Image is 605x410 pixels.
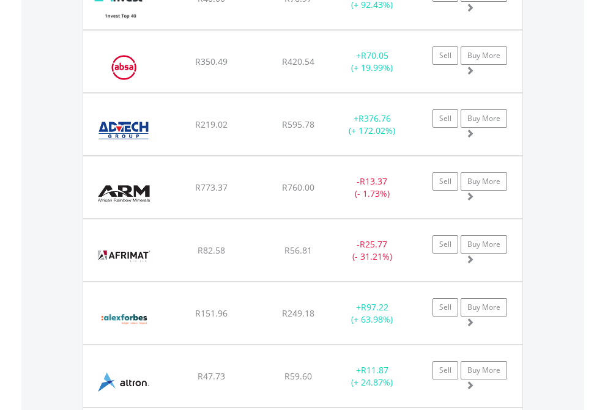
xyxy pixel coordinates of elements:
[358,112,391,124] span: R376.76
[334,112,410,137] div: + (+ 172.02%)
[432,235,458,254] a: Sell
[432,172,458,191] a: Sell
[361,49,388,61] span: R70.05
[89,298,160,341] img: EQU.ZA.AFH.png
[195,307,228,319] span: R151.96
[89,109,158,152] img: EQU.ZA.ADH.png
[282,307,314,319] span: R249.18
[89,46,158,89] img: EQU.ZA.ABG.png
[334,364,410,389] div: + (+ 24.87%)
[432,298,458,317] a: Sell
[195,119,228,130] span: R219.02
[198,370,225,382] span: R47.73
[361,364,388,376] span: R11.87
[334,238,410,263] div: - (- 31.21%)
[198,244,225,256] span: R82.58
[195,181,228,193] span: R773.37
[282,119,314,130] span: R595.78
[360,175,387,187] span: R13.37
[89,172,158,215] img: EQU.ZA.ARI.png
[360,238,387,250] span: R25.77
[282,181,314,193] span: R760.00
[89,235,158,278] img: EQU.ZA.AFT.png
[334,301,410,326] div: + (+ 63.98%)
[461,235,507,254] a: Buy More
[461,172,507,191] a: Buy More
[461,298,507,317] a: Buy More
[334,49,410,74] div: + (+ 19.99%)
[461,46,507,65] a: Buy More
[334,175,410,200] div: - (- 1.73%)
[89,361,158,404] img: EQU.ZA.AEL.png
[461,361,507,379] a: Buy More
[461,109,507,128] a: Buy More
[432,46,458,65] a: Sell
[361,301,388,313] span: R97.22
[284,370,312,382] span: R59.60
[284,244,312,256] span: R56.81
[195,56,228,67] span: R350.49
[282,56,314,67] span: R420.54
[432,361,458,379] a: Sell
[432,109,458,128] a: Sell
